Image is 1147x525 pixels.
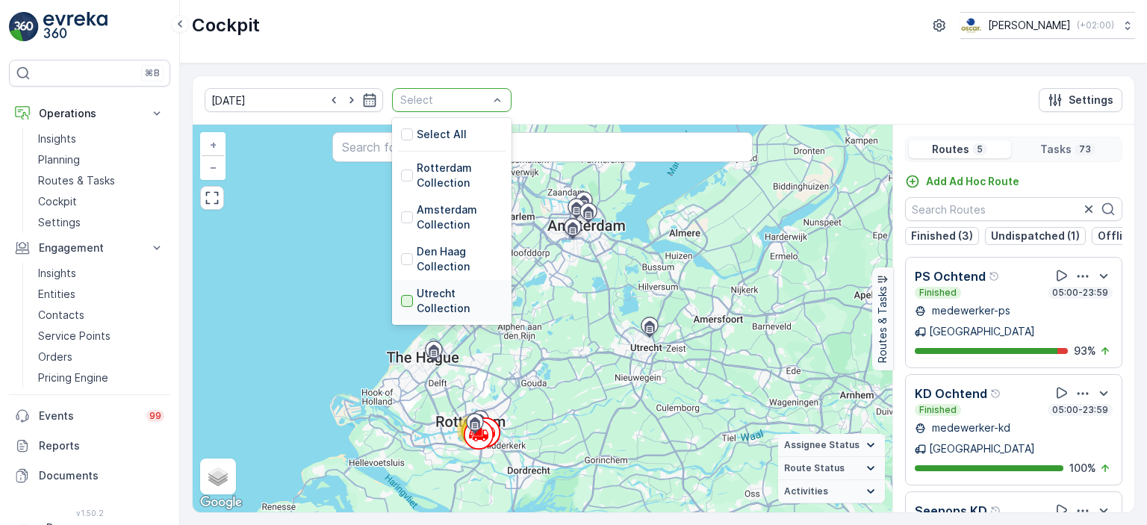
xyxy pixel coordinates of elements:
[9,431,170,461] a: Reports
[417,244,503,274] p: Den Haag Collection
[918,287,958,299] p: Finished
[32,263,170,284] a: Insights
[210,138,217,151] span: +
[9,509,170,518] span: v 1.50.2
[32,284,170,305] a: Entities
[1051,287,1110,299] p: 05:00-23:59
[918,404,958,416] p: Finished
[988,18,1071,33] p: [PERSON_NAME]
[875,286,890,363] p: Routes & Tasks
[417,161,503,190] p: Rotterdam Collection
[39,408,137,423] p: Events
[417,286,503,316] p: Utrecht Collection
[1077,19,1114,31] p: ( +02:00 )
[38,215,81,230] p: Settings
[202,156,224,178] a: Zoom Out
[960,17,982,34] img: basis-logo_rgb2x.png
[915,385,987,403] p: KD Ochtend
[990,505,1002,517] div: Help Tooltip Icon
[1039,88,1122,112] button: Settings
[1074,344,1096,358] p: 93 %
[38,308,84,323] p: Contacts
[39,106,140,121] p: Operations
[778,480,885,503] summary: Activities
[784,439,860,451] span: Assignee Status
[932,142,969,157] p: Routes
[991,229,1080,243] p: Undispatched (1)
[210,161,217,173] span: −
[332,132,752,162] input: Search for tasks or a location
[149,410,161,422] p: 99
[1069,461,1096,476] p: 100 %
[32,305,170,326] a: Contacts
[926,174,1019,189] p: Add Ad Hoc Route
[202,134,224,156] a: Zoom In
[778,434,885,457] summary: Assignee Status
[39,438,164,453] p: Reports
[32,149,170,170] a: Planning
[960,12,1135,39] button: [PERSON_NAME](+02:00)
[38,173,115,188] p: Routes & Tasks
[145,67,160,79] p: ⌘B
[911,229,973,243] p: Finished (3)
[778,457,885,480] summary: Route Status
[990,388,1002,400] div: Help Tooltip Icon
[38,329,111,344] p: Service Points
[929,303,1010,318] p: medewerker-ps
[1051,404,1110,416] p: 05:00-23:59
[417,127,467,142] p: Select All
[9,233,170,263] button: Engagement
[196,493,246,512] a: Open this area in Google Maps (opens a new window)
[417,202,503,232] p: Amsterdam Collection
[989,270,1001,282] div: Help Tooltip Icon
[905,227,979,245] button: Finished (3)
[32,212,170,233] a: Settings
[784,462,845,474] span: Route Status
[905,174,1019,189] a: Add Ad Hoc Route
[32,347,170,367] a: Orders
[457,415,487,445] div: 73
[9,461,170,491] a: Documents
[32,170,170,191] a: Routes & Tasks
[32,191,170,212] a: Cockpit
[9,99,170,128] button: Operations
[38,287,75,302] p: Entities
[400,93,488,108] p: Select
[38,350,72,364] p: Orders
[39,468,164,483] p: Documents
[38,370,108,385] p: Pricing Engine
[985,227,1086,245] button: Undispatched (1)
[205,88,383,112] input: dd/mm/yyyy
[38,194,77,209] p: Cockpit
[929,441,1035,456] p: [GEOGRAPHIC_DATA]
[196,493,246,512] img: Google
[202,460,234,493] a: Layers
[915,267,986,285] p: PS Ochtend
[9,401,170,431] a: Events99
[975,143,984,155] p: 5
[905,197,1122,221] input: Search Routes
[9,12,39,42] img: logo
[915,502,987,520] p: Seenons KD
[32,128,170,149] a: Insights
[929,420,1010,435] p: medewerker-kd
[38,152,80,167] p: Planning
[43,12,108,42] img: logo_light-DOdMpM7g.png
[32,326,170,347] a: Service Points
[1069,93,1113,108] p: Settings
[192,13,260,37] p: Cockpit
[929,324,1035,339] p: [GEOGRAPHIC_DATA]
[784,485,828,497] span: Activities
[39,240,140,255] p: Engagement
[1078,143,1092,155] p: 73
[32,367,170,388] a: Pricing Engine
[1040,142,1072,157] p: Tasks
[38,131,76,146] p: Insights
[38,266,76,281] p: Insights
